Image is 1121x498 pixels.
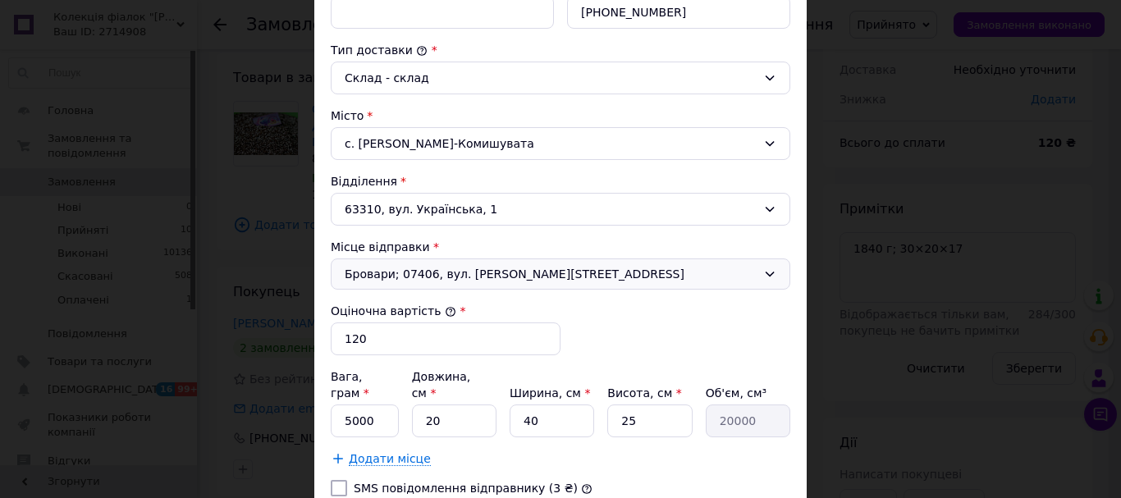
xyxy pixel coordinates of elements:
span: Додати місце [349,452,431,466]
div: Об'єм, см³ [706,385,790,401]
div: Місто [331,107,790,124]
div: с. [PERSON_NAME]-Комишувата [331,127,790,160]
label: Висота, см [607,386,681,400]
div: Відділення [331,173,790,190]
div: Тип доставки [331,42,790,58]
label: Довжина, см [412,370,471,400]
span: Бровари; 07406, вул. [PERSON_NAME][STREET_ADDRESS] [345,266,757,282]
div: 63310, вул. Українська, 1 [331,193,790,226]
div: Склад - склад [345,69,757,87]
label: Вага, грам [331,370,369,400]
label: Оціночна вартість [331,304,456,318]
label: SMS повідомлення відправнику (3 ₴) [354,482,578,495]
div: Місце відправки [331,239,790,255]
label: Ширина, см [510,386,590,400]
